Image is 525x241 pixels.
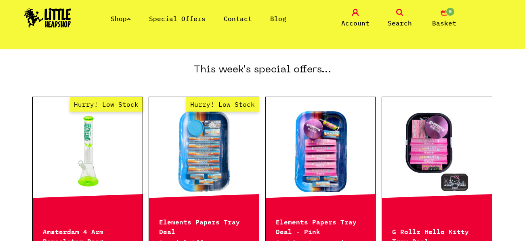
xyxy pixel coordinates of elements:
[270,15,286,23] a: Blog
[33,111,143,192] a: Hurry! Low Stock
[111,15,131,23] a: Shop
[70,97,143,112] span: Hurry! Low Stock
[445,7,455,17] span: 0
[380,9,420,28] a: Search
[149,15,206,23] a: Special Offers
[224,15,252,23] a: Contact
[32,32,493,97] h3: This week's special offers...
[388,18,412,28] span: Search
[424,9,464,28] a: 0 Basket
[432,18,456,28] span: Basket
[276,216,365,236] p: Elements Papers Tray Deal - Pink
[24,8,71,27] img: Little Head Shop Logo
[159,216,249,236] p: Elements Papers Tray Deal
[341,18,370,28] span: Account
[149,111,259,192] a: Hurry! Low Stock
[186,97,259,112] span: Hurry! Low Stock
